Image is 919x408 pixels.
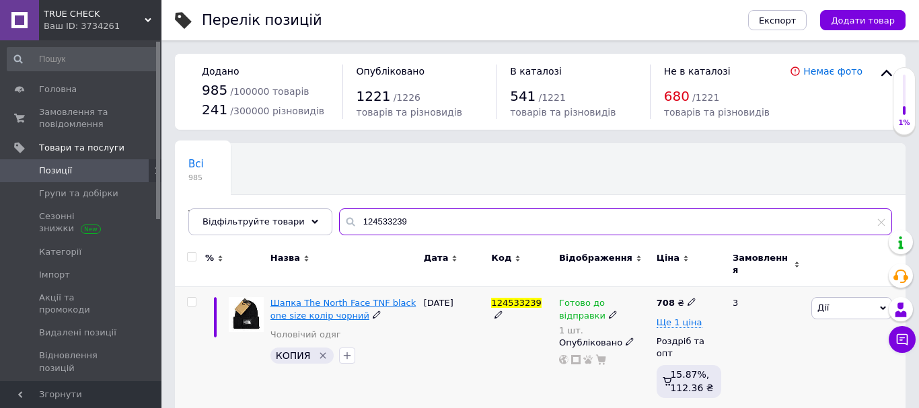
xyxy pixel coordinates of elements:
[657,335,721,360] div: Роздріб та опт
[230,86,309,97] span: / 100000 товарів
[893,118,915,128] div: 1%
[692,92,719,103] span: / 1221
[39,246,81,258] span: Категорії
[202,82,227,98] span: 985
[270,329,341,341] a: Чоловічий одяг
[559,325,650,335] div: 1 шт.
[657,297,696,309] div: ₴
[491,252,511,264] span: Код
[394,92,420,103] span: / 1226
[270,252,300,264] span: Назва
[664,66,731,77] span: Не в каталозі
[510,88,536,104] span: 541
[538,92,565,103] span: / 1221
[205,252,214,264] span: %
[733,252,791,276] span: Замовлення
[559,252,632,264] span: Відображення
[39,350,124,374] span: Відновлення позицій
[357,107,462,118] span: товарів та різновидів
[657,298,675,308] b: 708
[39,142,124,154] span: Товари та послуги
[670,369,713,393] span: 15.87%, 112.36 ₴
[664,107,770,118] span: товарів та різновидів
[318,350,328,361] svg: Видалити мітку
[39,210,124,235] span: Сезонні знижки
[39,269,70,281] span: Імпорт
[7,47,159,71] input: Пошук
[39,106,124,130] span: Замовлення та повідомлення
[203,216,305,227] span: Відфільтруйте товари
[339,208,892,235] input: Пошук по назві позиції, артикулу і пошуковим запитам
[664,88,690,104] span: 680
[424,252,449,264] span: Дата
[889,326,916,353] button: Чат з покупцем
[230,106,324,116] span: / 300000 різновидів
[276,350,311,361] span: КОПИЯ
[188,209,330,221] span: Товари з проблемними р...
[202,66,239,77] span: Додано
[759,15,797,26] span: Експорт
[44,20,161,32] div: Ваш ID: 3734261
[510,66,562,77] span: В каталозі
[229,297,264,332] img: Шапка The North Face TNF black one size колір чорний
[817,302,829,313] span: Дії
[510,107,616,118] span: товарів та різновидів
[270,298,416,320] a: Шапка The North Face TNF black one size колір чорний
[748,10,807,30] button: Експорт
[39,188,118,200] span: Групи та добірки
[39,83,77,95] span: Головна
[188,173,204,183] span: 985
[657,317,702,328] span: Ще 1 ціна
[44,8,145,20] span: TRUE CHECK
[491,298,541,308] span: 124533239
[820,10,906,30] button: Додати товар
[357,88,391,104] span: 1221
[657,252,679,264] span: Ціна
[39,292,124,316] span: Акції та промокоди
[202,101,227,118] span: 241
[188,158,204,170] span: Всі
[559,337,650,349] div: Опубліковано
[831,15,895,26] span: Додати товар
[803,66,862,77] a: Немає фото
[202,13,322,28] div: Перелік позицій
[175,195,357,246] div: Товари з проблемними різновидами
[39,327,116,339] span: Видалені позиції
[559,298,605,324] span: Готово до відправки
[357,66,425,77] span: Опубліковано
[39,165,72,177] span: Позиції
